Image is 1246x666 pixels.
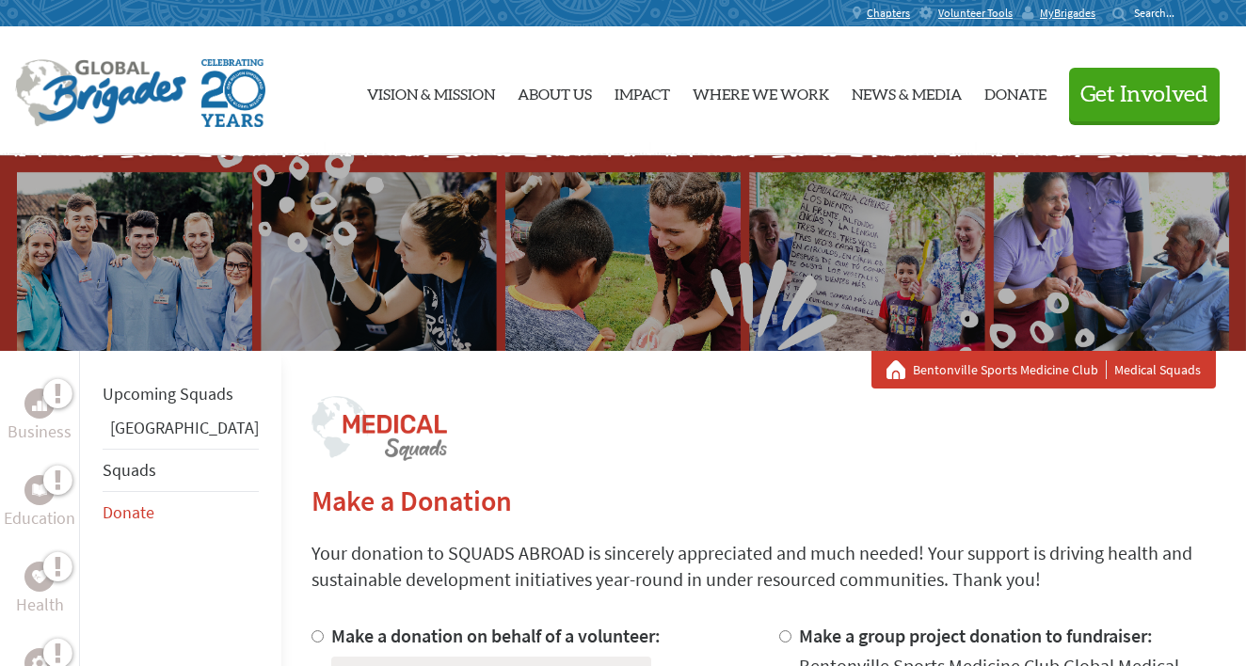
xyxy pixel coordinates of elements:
label: Make a donation on behalf of a volunteer: [331,624,661,647]
li: Squads [103,449,259,492]
a: News & Media [852,42,962,140]
a: Impact [615,42,670,140]
span: Chapters [867,6,910,21]
h2: Make a Donation [311,484,1216,517]
label: Make a group project donation to fundraiser: [799,624,1153,647]
input: Search... [1134,6,1188,20]
div: Education [24,475,55,505]
a: Vision & Mission [367,42,495,140]
a: Where We Work [693,42,829,140]
a: EducationEducation [4,475,75,531]
li: Donate [103,492,259,533]
img: logo-medical-squads.png [311,396,447,461]
li: Greece [103,415,259,449]
span: Volunteer Tools [938,6,1013,21]
img: Global Brigades Celebrating 20 Years [201,59,265,127]
img: Global Brigades Logo [15,59,186,127]
a: Bentonville Sports Medicine Club [913,360,1107,379]
img: Health [32,570,47,582]
p: Business [8,419,72,445]
a: [GEOGRAPHIC_DATA] [110,417,259,438]
img: Business [32,396,47,411]
li: Upcoming Squads [103,373,259,415]
a: Upcoming Squads [103,383,233,404]
button: Get Involved [1069,68,1220,121]
a: Donate [103,501,154,523]
img: Education [32,484,47,497]
a: Squads [103,459,156,481]
span: Get Involved [1080,84,1208,106]
p: Your donation to SQUADS ABROAD is sincerely appreciated and much needed! Your support is driving ... [311,540,1216,593]
a: Donate [984,42,1046,140]
a: About Us [518,42,592,140]
a: HealthHealth [16,562,64,618]
div: Business [24,388,55,419]
div: Medical Squads [887,360,1201,379]
p: Health [16,592,64,618]
a: BusinessBusiness [8,388,72,445]
span: MyBrigades [1040,6,1095,21]
div: Health [24,562,55,592]
p: Education [4,505,75,531]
